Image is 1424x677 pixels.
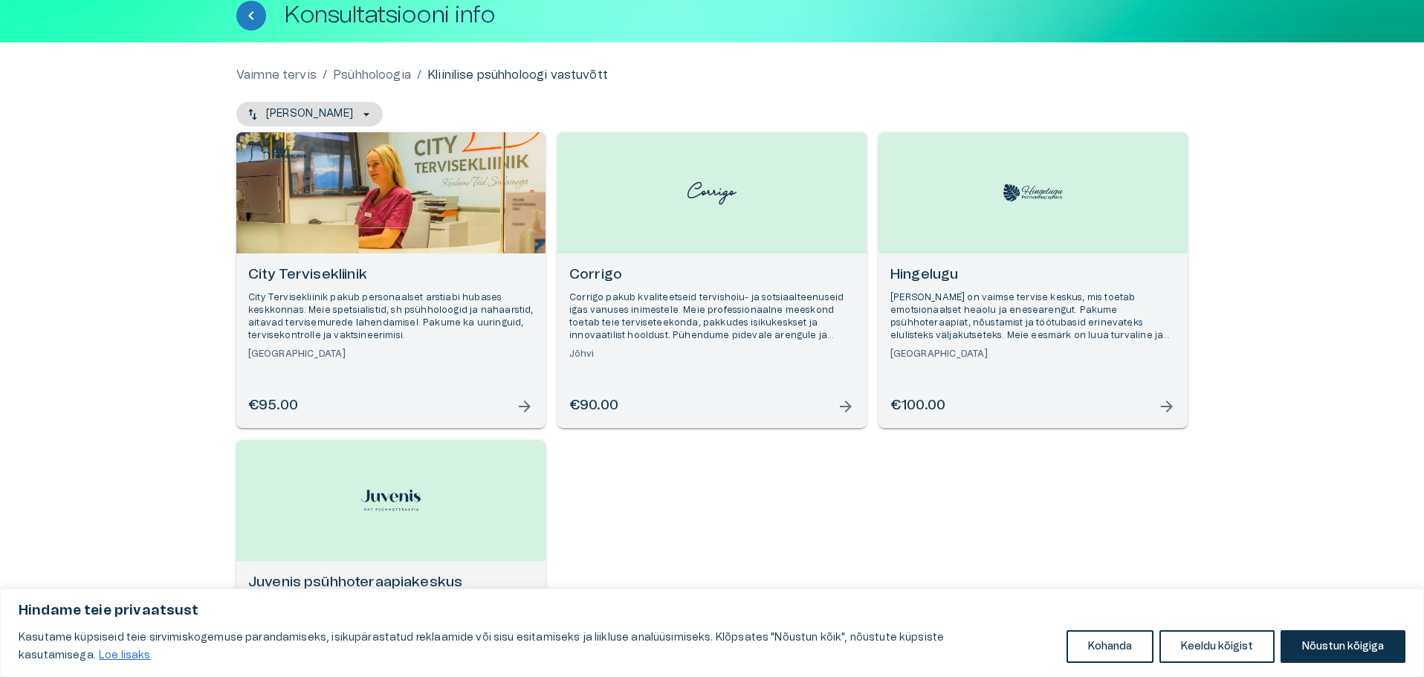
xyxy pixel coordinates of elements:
[878,132,1188,428] a: Open selected supplier available booking dates
[236,102,383,126] button: [PERSON_NAME]
[890,265,1176,285] h6: Hingelugu
[266,106,353,122] p: [PERSON_NAME]
[236,1,266,30] button: Tagasi
[516,398,534,415] span: arrow_forward
[248,396,298,416] h6: €95.00
[682,169,742,217] img: Corrigo logo
[890,396,945,416] h6: €100.00
[890,291,1176,343] p: [PERSON_NAME] on vaimse tervise keskus, mis toetab emotsionaalset heaolu ja enesearengut. Pakume ...
[361,490,421,511] img: Juvenis psühhoteraapiakeskus logo
[236,66,317,84] a: Vaimne tervis
[1003,184,1063,201] img: Hingelugu logo
[557,132,867,428] a: Open selected supplier available booking dates
[1281,630,1405,663] button: Nõustun kõigiga
[19,629,1055,664] p: Kasutame küpsiseid teie sirvimiskogemuse parandamiseks, isikupärastatud reklaamide või sisu esita...
[19,602,1405,620] p: Hindame teie privaatsust
[248,265,534,285] h6: City Tervisekliinik
[333,66,411,84] a: Psühholoogia
[837,398,855,415] span: arrow_forward
[569,348,855,360] h6: Jõhvi
[427,66,608,84] p: Kliinilise psühholoogi vastuvõtt
[248,291,534,343] p: City Tervisekliinik pakub personaalset arstiabi hubases keskkonnas. Meie spetsialistid, sh psühho...
[236,132,546,428] a: Open selected supplier available booking dates
[76,12,98,24] span: Help
[247,143,307,163] img: City Tervisekliinik logo
[248,573,534,593] h6: Juvenis psühhoteraapiakeskus
[248,348,534,360] h6: [GEOGRAPHIC_DATA]
[284,2,495,28] h1: Konsultatsiooni info
[1067,630,1153,663] button: Kohanda
[569,396,618,416] h6: €90.00
[890,348,1176,360] h6: [GEOGRAPHIC_DATA]
[323,66,327,84] p: /
[417,66,421,84] p: /
[569,265,855,285] h6: Corrigo
[98,650,152,661] a: Loe lisaks
[1159,630,1275,663] button: Keeldu kõigist
[1158,398,1176,415] span: arrow_forward
[569,291,855,343] p: Corrigo pakub kvaliteetseid tervishoiu- ja sotsiaalteenuseid igas vanuses inimestele. Meie profes...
